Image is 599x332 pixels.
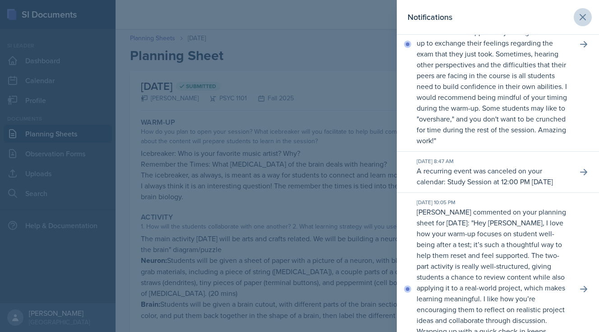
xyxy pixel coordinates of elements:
div: [DATE] 8:47 AM [417,157,570,165]
h2: Notifications [408,11,452,23]
p: A recurring event was canceled on your calendar: Study Session at 12:00 PM [DATE] [417,165,570,187]
div: [DATE] 10:05 PM [417,198,570,206]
